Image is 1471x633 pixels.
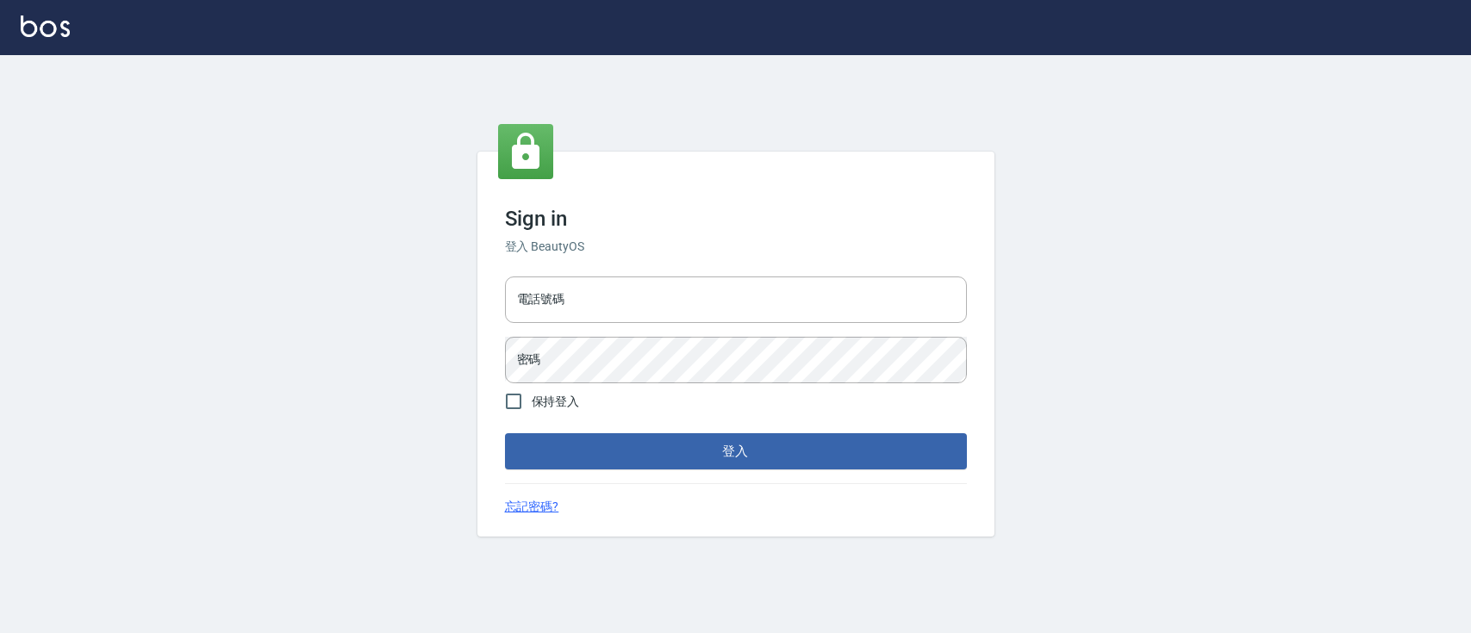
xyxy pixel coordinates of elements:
h6: 登入 BeautyOS [505,238,967,256]
h3: Sign in [505,207,967,231]
button: 登入 [505,433,967,469]
img: Logo [21,16,70,37]
a: 忘記密碼? [505,498,559,516]
span: 保持登入 [532,393,580,411]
